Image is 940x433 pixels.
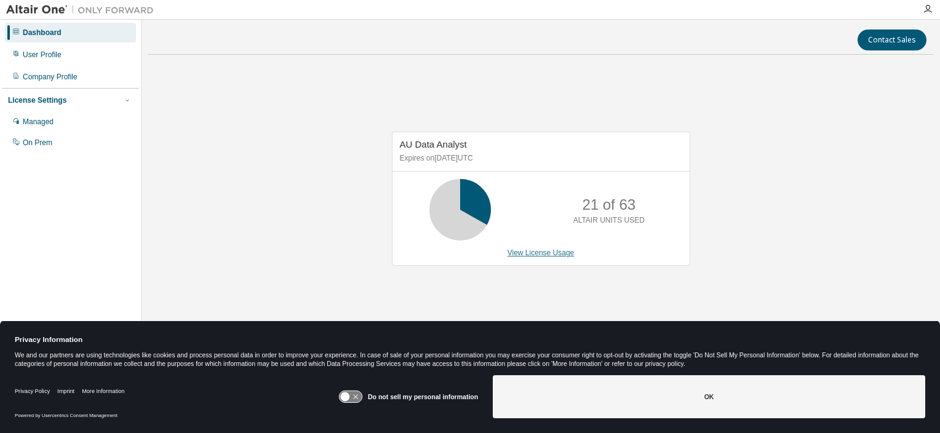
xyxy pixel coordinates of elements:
p: Expires on [DATE] UTC [400,153,679,164]
span: AU Data Analyst [400,139,467,149]
img: Altair One [6,4,160,16]
p: 21 of 63 [582,194,635,215]
div: On Prem [23,138,52,148]
div: Company Profile [23,72,78,82]
button: Contact Sales [858,30,926,50]
a: View License Usage [508,248,575,257]
div: User Profile [23,50,62,60]
p: ALTAIR UNITS USED [573,215,645,226]
div: License Settings [8,95,66,105]
div: Dashboard [23,28,62,38]
div: Managed [23,117,54,127]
